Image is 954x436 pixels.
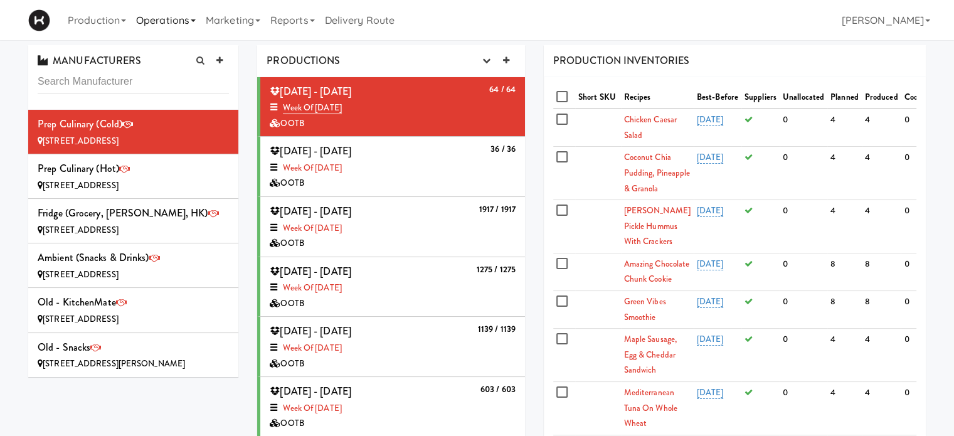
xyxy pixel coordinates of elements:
a: Week of [DATE] [283,222,341,234]
span: PRODUCTIONS [267,53,340,68]
span: [DATE] - [DATE] [270,204,351,218]
td: 8 [862,253,901,290]
span: Old - Snacks [38,340,90,354]
a: Week of [DATE] [283,402,341,414]
td: 0 [901,200,933,253]
li: 36 / 36 [DATE] - [DATE]Week of [DATE]OOTB [257,137,525,197]
div: OOTB [270,236,516,252]
td: 4 [827,382,862,435]
a: [DATE] [697,151,724,164]
span: Prep Culinary (Hot) [38,161,119,176]
span: [STREET_ADDRESS] [43,224,119,236]
li: Ambient (Snacks & Drinks)[STREET_ADDRESS] [28,243,238,288]
a: Mediterranean Tuna On Whole Wheat [624,386,677,429]
tr: Chicken Caesar Salad[DATE]0440 [553,109,933,147]
b: 1275 / 1275 [477,263,516,275]
a: Amazing Chocolate Chunk Cookie [624,258,690,285]
li: Old - KitchenMate[STREET_ADDRESS] [28,288,238,332]
a: Week of [DATE] [283,102,341,114]
td: 4 [827,147,862,200]
td: 0 [780,109,827,147]
td: 0 [901,382,933,435]
td: 0 [780,329,827,382]
tr: [PERSON_NAME] Pickle Hummus With Crackers[DATE]0440 [553,200,933,253]
span: Old - KitchenMate [38,295,116,309]
tr: Amazing Chocolate Chunk Cookie[DATE]0880 [553,253,933,290]
span: Fridge (Grocery, [PERSON_NAME], HK) [38,206,208,220]
td: 4 [827,109,862,147]
b: 1139 / 1139 [478,323,516,335]
a: Week of [DATE] [283,342,341,354]
b: 36 / 36 [490,143,516,155]
a: Week of [DATE] [283,282,341,294]
td: 0 [901,109,933,147]
li: 1275 / 1275 [DATE] - [DATE]Week of [DATE]OOTB [257,257,525,317]
th: Unallocated [780,87,827,109]
a: Maple Sausage, Egg & Cheddar Sandwich [624,333,677,376]
td: 0 [780,291,827,329]
th: Recipes [621,87,694,109]
a: Coconut Chia Pudding, Pineapple & Granola [624,151,691,194]
span: [STREET_ADDRESS] [43,269,119,280]
span: [STREET_ADDRESS] [43,313,119,325]
td: 8 [827,253,862,290]
li: 1139 / 1139 [DATE] - [DATE]Week of [DATE]OOTB [257,317,525,377]
td: 4 [862,200,901,253]
div: OOTB [270,416,516,432]
tr: Maple Sausage, Egg & Cheddar Sandwich[DATE]0440 [553,329,933,382]
span: [STREET_ADDRESS] [43,135,119,147]
a: [DATE] [697,386,724,399]
th: Suppliers [741,87,780,109]
td: 0 [780,382,827,435]
td: 8 [827,291,862,329]
li: Old - Snacks[STREET_ADDRESS][PERSON_NAME] [28,333,238,377]
b: 64 / 64 [489,83,516,95]
td: 4 [827,329,862,382]
b: 1917 / 1917 [479,203,516,215]
tr: Mediterranean Tuna On Whole Wheat[DATE]0440 [553,382,933,435]
div: OOTB [270,116,516,132]
td: 0 [901,253,933,290]
td: 0 [901,147,933,200]
a: Green Vibes Smoothie [624,295,666,323]
th: Cooked [901,87,933,109]
li: Fridge (Grocery, [PERSON_NAME], HK)[STREET_ADDRESS] [28,199,238,243]
td: 0 [780,147,827,200]
td: 0 [780,253,827,290]
div: OOTB [270,176,516,191]
th: Planned [827,87,862,109]
tr: Coconut Chia Pudding, Pineapple & Granola[DATE]0440 [553,147,933,200]
span: PRODUCTION INVENTORIES [553,53,689,68]
span: [DATE] - [DATE] [270,144,351,158]
td: 4 [862,329,901,382]
td: 0 [901,291,933,329]
span: Prep Culinary (Cold) [38,117,122,131]
b: 603 / 603 [480,383,516,395]
div: OOTB [270,296,516,312]
span: [DATE] - [DATE] [270,384,351,398]
td: 4 [862,147,901,200]
div: OOTB [270,356,516,372]
li: Prep Culinary (Cold)[STREET_ADDRESS] [28,110,238,154]
span: Ambient (Snacks & Drinks) [38,250,149,265]
span: [DATE] - [DATE] [270,84,351,98]
td: 4 [862,109,901,147]
th: Best-Before [694,87,741,109]
td: 4 [827,200,862,253]
td: 8 [862,291,901,329]
a: Week of [DATE] [283,162,341,174]
span: [STREET_ADDRESS] [43,179,119,191]
span: [STREET_ADDRESS][PERSON_NAME] [43,358,185,370]
img: Micromart [28,9,50,31]
a: Chicken Caesar Salad [624,114,677,141]
li: Prep Culinary (Hot)[STREET_ADDRESS] [28,154,238,199]
a: [DATE] [697,114,724,126]
th: Short SKU [575,87,621,109]
td: 4 [862,382,901,435]
li: 1917 / 1917 [DATE] - [DATE]Week of [DATE]OOTB [257,197,525,257]
tr: Green Vibes Smoothie[DATE]0880 [553,291,933,329]
a: [DATE] [697,258,724,270]
a: [DATE] [697,333,724,346]
a: [DATE] [697,295,724,308]
th: Produced [862,87,901,109]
